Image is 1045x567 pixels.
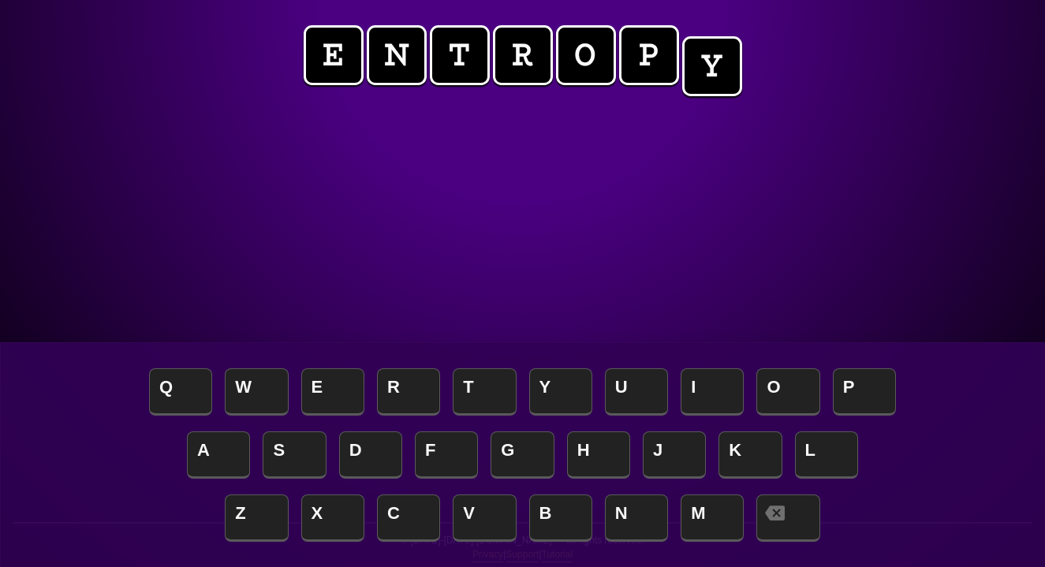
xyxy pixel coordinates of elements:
span: p [619,25,679,85]
span: o [556,25,616,85]
span: y [682,36,742,96]
a: Privacy [472,547,503,562]
span: n [367,25,427,85]
span: r [493,25,553,85]
a: Support [506,547,539,562]
span: e [304,25,364,85]
a: Tutorial [542,547,573,562]
span: t [430,25,490,85]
